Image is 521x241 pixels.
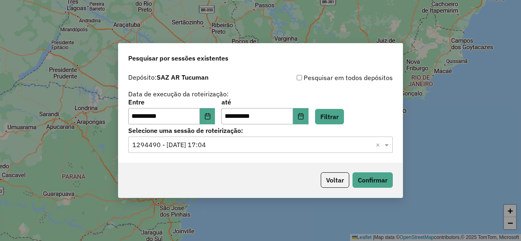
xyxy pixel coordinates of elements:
[260,73,393,83] div: Pesquisar em todos depósitos
[128,126,393,135] label: Selecione uma sessão de roteirização:
[293,108,309,124] button: Choose Date
[128,89,229,99] label: Data de execução da roteirização:
[376,140,383,150] span: Clear all
[321,172,349,188] button: Voltar
[128,97,215,107] label: Entre
[200,108,215,124] button: Choose Date
[128,53,228,63] span: Pesquisar por sessões existentes
[157,73,208,81] strong: SAZ AR Tucuman
[315,109,344,124] button: Filtrar
[352,172,393,188] button: Confirmar
[221,97,308,107] label: até
[128,72,208,82] label: Depósito:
